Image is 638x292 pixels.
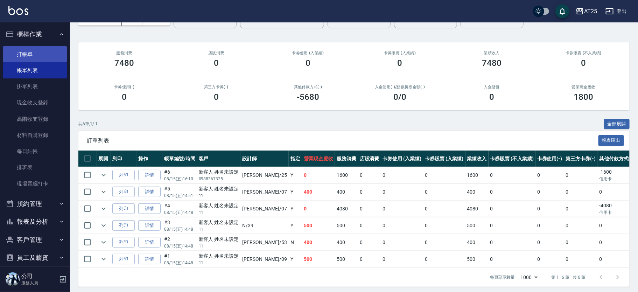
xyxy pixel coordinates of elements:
td: 500 [335,217,358,234]
button: 全部展開 [604,119,630,130]
div: 新客人 姓名未設定 [199,252,239,260]
p: 08/15 (五) 14:48 [164,209,195,216]
td: 0 [358,201,381,217]
a: 報表匯出 [598,137,624,144]
a: 詳情 [138,203,161,214]
td: 0 [423,184,465,200]
button: 登出 [603,5,630,18]
p: 信用卡 [599,209,634,216]
p: 11 [199,209,239,216]
th: 其他付款方式(-) [597,151,636,167]
td: 0 [564,234,598,251]
td: Y [289,251,302,267]
td: N [289,234,302,251]
td: N /39 [240,217,289,234]
div: 新客人 姓名未設定 [199,185,239,193]
td: 0 [597,251,636,267]
td: 0 [489,167,535,183]
p: 08/15 (五) 14:48 [164,260,195,266]
th: 店販消費 [358,151,381,167]
td: 0 [597,217,636,234]
td: [PERSON_NAME] /25 [240,167,289,183]
h3: 服務消費 [87,51,162,55]
h3: 0 [306,58,310,68]
h3: 0 /0 [393,92,406,102]
h3: 0 [214,58,219,68]
td: 500 [302,217,335,234]
h5: 公司 [21,273,57,280]
td: 1600 [335,167,358,183]
p: 11 [199,226,239,232]
th: 服務消費 [335,151,358,167]
td: 400 [302,184,335,200]
td: 0 [381,251,423,267]
a: 每日結帳 [3,143,67,159]
td: 0 [489,201,535,217]
a: 高階收支登錄 [3,111,67,127]
p: 0988367325 [199,176,239,182]
td: 0 [381,201,423,217]
div: 新客人 姓名未設定 [199,168,239,176]
td: 400 [465,184,489,200]
h3: 7480 [114,58,134,68]
td: 0 [489,234,535,251]
td: [PERSON_NAME] /07 [240,201,289,217]
th: 業績收入 [465,151,489,167]
button: AT25 [573,4,600,19]
p: 11 [199,260,239,266]
img: Logo [8,6,28,15]
th: 卡券使用(-) [535,151,564,167]
h2: 營業現金應收 [546,85,622,89]
td: 0 [489,251,535,267]
td: 4080 [335,201,358,217]
th: 帳單編號/時間 [162,151,197,167]
div: AT25 [584,7,597,16]
td: 0 [597,184,636,200]
p: 每頁顯示數量 [490,274,515,280]
td: 400 [465,234,489,251]
td: [PERSON_NAME] /07 [240,184,289,200]
td: 0 [535,217,564,234]
td: 0 [423,251,465,267]
td: 500 [465,217,489,234]
h2: 第三方卡券(-) [179,85,254,89]
td: 400 [335,234,358,251]
h2: 卡券使用 (入業績) [271,51,346,55]
a: 詳情 [138,170,161,181]
td: 0 [381,217,423,234]
th: 客戶 [197,151,241,167]
h3: -5680 [297,92,319,102]
button: 客戶管理 [3,231,67,249]
span: 訂單列表 [87,137,598,144]
p: 08/15 (五) 14:51 [164,193,195,199]
button: 列印 [112,187,135,197]
td: 0 [358,234,381,251]
p: 共 6 筆, 1 / 1 [78,121,98,127]
th: 卡券販賣 (入業績) [423,151,465,167]
td: 0 [535,201,564,217]
th: 卡券販賣 (不入業績) [489,151,535,167]
td: 0 [302,167,335,183]
th: 設計師 [240,151,289,167]
div: 1000 [518,268,540,287]
th: 列印 [111,151,136,167]
td: 0 [597,234,636,251]
h3: 0 [398,58,402,68]
td: #5 [162,184,197,200]
td: 0 [423,167,465,183]
h3: 7480 [482,58,502,68]
td: 4080 [465,201,489,217]
h2: 卡券販賣 (入業績) [363,51,438,55]
a: 詳情 [138,187,161,197]
td: 0 [564,167,598,183]
button: expand row [98,170,109,180]
button: expand row [98,203,109,214]
h3: 0 [214,92,219,102]
a: 材料自購登錄 [3,127,67,143]
h3: 0 [122,92,127,102]
td: #4 [162,201,197,217]
th: 第三方卡券(-) [564,151,598,167]
a: 打帳單 [3,46,67,62]
td: 500 [335,251,358,267]
td: #2 [162,234,197,251]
